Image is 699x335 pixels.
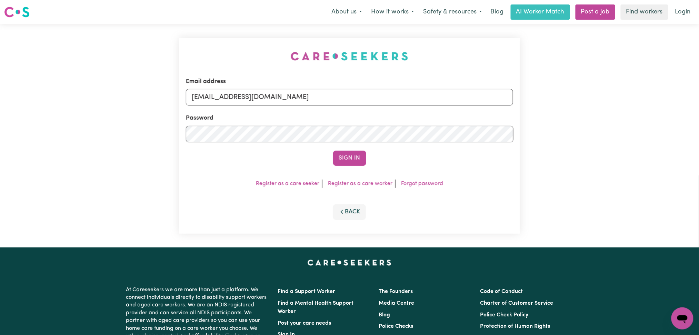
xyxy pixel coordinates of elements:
a: Register as a care seeker [256,181,319,186]
a: Police Checks [379,324,413,329]
a: Charter of Customer Service [480,301,553,306]
a: Post a job [576,4,615,20]
a: Protection of Human Rights [480,324,550,329]
a: Register as a care worker [328,181,392,186]
input: Email address [186,89,513,105]
a: Police Check Policy [480,312,528,318]
a: The Founders [379,289,413,294]
a: Careseekers logo [4,4,30,20]
a: Forgot password [401,181,443,186]
button: Sign In [333,151,366,166]
label: Password [186,114,213,123]
img: Careseekers logo [4,6,30,18]
iframe: Button to launch messaging window [671,307,693,329]
a: Find workers [621,4,668,20]
button: About us [327,5,367,19]
a: Post your care needs [278,321,331,326]
a: Careseekers home page [308,260,391,265]
a: Login [671,4,695,20]
label: Email address [186,77,226,86]
button: Safety & resources [419,5,487,19]
a: Blog [379,312,390,318]
a: Blog [487,4,508,20]
a: Code of Conduct [480,289,523,294]
a: Find a Mental Health Support Worker [278,301,354,314]
button: How it works [367,5,419,19]
a: AI Worker Match [511,4,570,20]
a: Find a Support Worker [278,289,336,294]
a: Media Centre [379,301,415,306]
button: Back [333,204,366,220]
